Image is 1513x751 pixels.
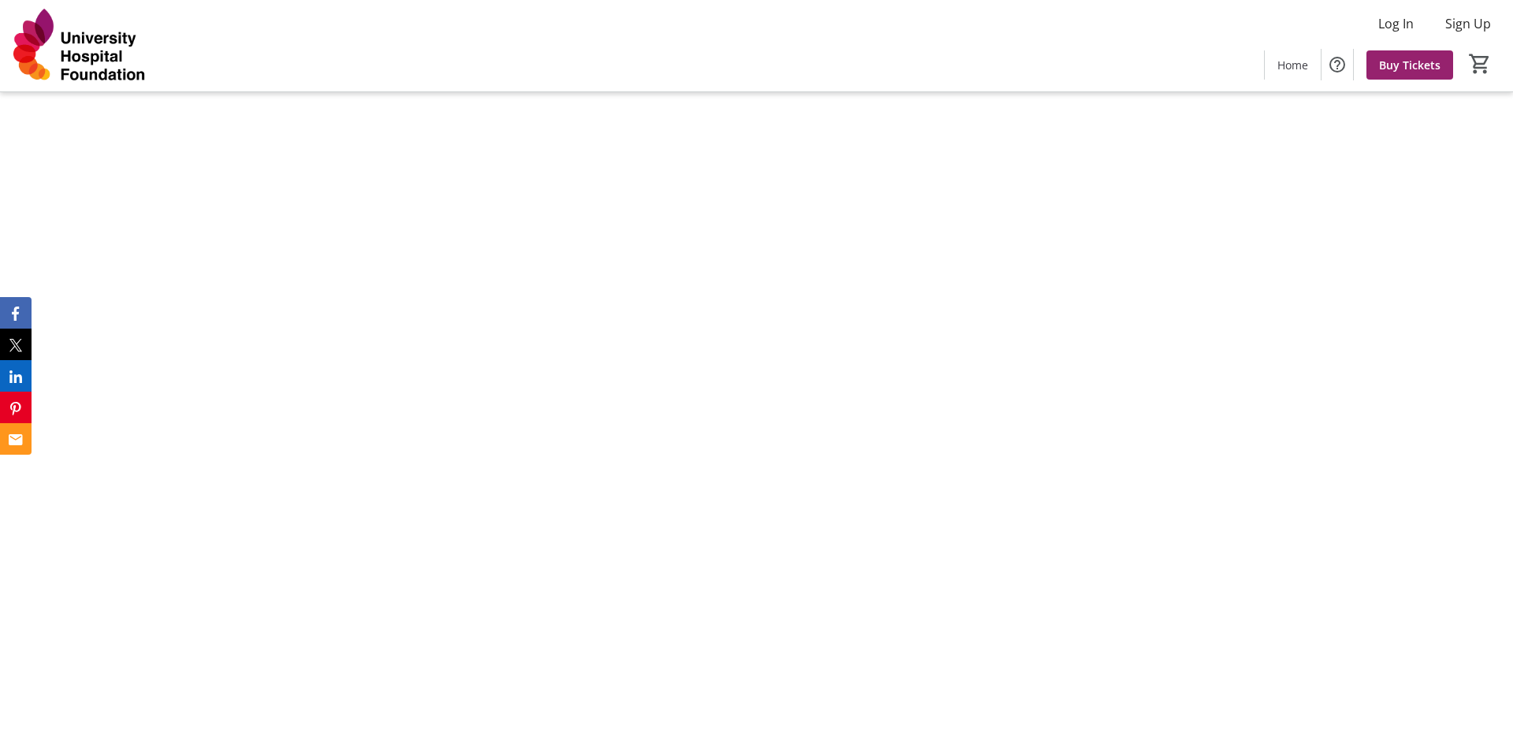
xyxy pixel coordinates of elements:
[1445,14,1491,33] span: Sign Up
[1322,49,1353,80] button: Help
[1378,14,1414,33] span: Log In
[9,6,150,85] img: University Hospital Foundation's Logo
[1466,50,1494,78] button: Cart
[1379,57,1441,73] span: Buy Tickets
[1366,50,1453,80] a: Buy Tickets
[1277,57,1308,73] span: Home
[1433,11,1504,36] button: Sign Up
[1366,11,1426,36] button: Log In
[1265,50,1321,80] a: Home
